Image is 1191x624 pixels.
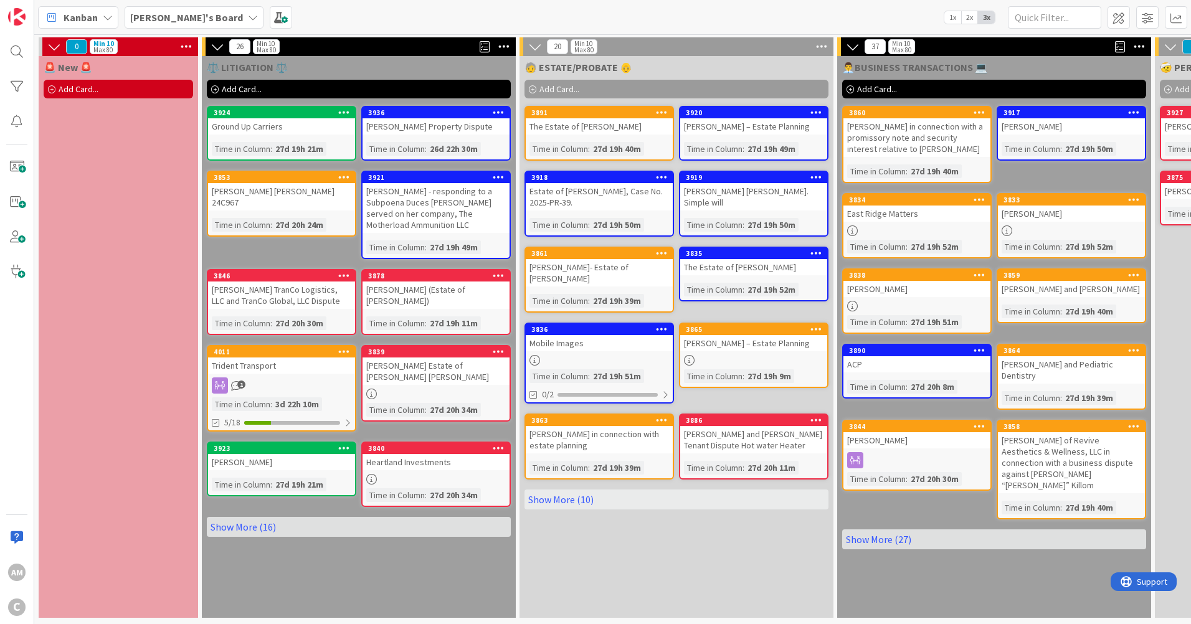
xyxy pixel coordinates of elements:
div: 27d 19h 51m [908,315,962,329]
a: Show More (10) [524,489,828,509]
div: 3836 [531,325,673,334]
span: 5/18 [224,416,240,429]
div: The Estate of [PERSON_NAME] [680,259,827,275]
a: 3923[PERSON_NAME]Time in Column:27d 19h 21m [207,442,356,496]
div: Time in Column [212,218,270,232]
span: : [588,461,590,475]
a: 3886[PERSON_NAME] and [PERSON_NAME] Tenant Dispute Hot water HeaterTime in Column:27d 20h 11m [679,414,828,480]
span: ⚖️ LITIGATION ⚖️ [207,61,288,73]
div: Time in Column [1002,142,1060,156]
div: 4011 [214,347,355,356]
a: 3835The Estate of [PERSON_NAME]Time in Column:27d 19h 52m [679,247,828,301]
div: 27d 19h 39m [590,461,644,475]
div: 3859[PERSON_NAME] and [PERSON_NAME] [998,270,1145,297]
div: 4011 [208,346,355,357]
div: 27d 19h 40m [1062,305,1116,318]
div: [PERSON_NAME] [PERSON_NAME]. Simple will [680,183,827,210]
div: Time in Column [684,283,743,296]
span: : [1060,305,1062,318]
div: 3890 [843,345,990,356]
span: : [588,369,590,383]
div: 27d 19h 49m [744,142,799,156]
div: 27d 20h 30m [908,472,962,486]
div: 3923 [208,443,355,454]
div: 3918 [531,173,673,182]
span: : [743,369,744,383]
div: C [8,598,26,616]
a: 3878[PERSON_NAME] (Estate of [PERSON_NAME])Time in Column:27d 19h 11m [361,269,511,335]
div: 3936 [363,107,510,118]
span: : [906,315,908,329]
span: : [1060,142,1062,156]
span: : [270,218,272,232]
div: 3923 [214,444,355,453]
div: 3833[PERSON_NAME] [998,194,1145,222]
div: Time in Column [529,294,588,308]
div: [PERSON_NAME] [998,118,1145,135]
div: 3853[PERSON_NAME] [PERSON_NAME] 24C967 [208,172,355,210]
div: 3921 [368,173,510,182]
a: 3833[PERSON_NAME]Time in Column:27d 19h 52m [997,193,1146,258]
a: 3839[PERSON_NAME] Estate of [PERSON_NAME] [PERSON_NAME]Time in Column:27d 20h 34m [361,345,511,422]
div: 3924 [208,107,355,118]
div: 26d 22h 30m [427,142,481,156]
div: [PERSON_NAME] [843,281,990,297]
div: 3920[PERSON_NAME] – Estate Planning [680,107,827,135]
div: Estate of [PERSON_NAME], Case No. 2025-PR-39. [526,183,673,210]
span: : [588,294,590,308]
div: [PERSON_NAME] [PERSON_NAME] 24C967 [208,183,355,210]
div: Min 10 [93,40,114,47]
div: 3839 [368,347,510,356]
div: Time in Column [212,397,270,411]
div: 3936 [368,108,510,117]
div: Time in Column [212,142,270,156]
div: 3864 [1004,346,1145,355]
div: [PERSON_NAME] in connection with estate planning [526,426,673,453]
div: 3838 [843,270,990,281]
div: Time in Column [684,461,743,475]
span: 0 [66,39,87,54]
a: 3924Ground Up CarriersTime in Column:27d 19h 21m [207,106,356,161]
div: 3844 [849,422,990,431]
a: 3859[PERSON_NAME] and [PERSON_NAME]Time in Column:27d 19h 40m [997,268,1146,323]
input: Quick Filter... [1008,6,1101,29]
div: 3860 [843,107,990,118]
div: 3860 [849,108,990,117]
div: 3924Ground Up Carriers [208,107,355,135]
div: 3d 22h 10m [272,397,322,411]
span: : [906,472,908,486]
div: 3936[PERSON_NAME] Property Dispute [363,107,510,135]
a: 3834East Ridge MattersTime in Column:27d 19h 52m [842,193,992,258]
div: Trident Transport [208,357,355,374]
div: 27d 19h 39m [590,294,644,308]
span: 0/2 [542,388,554,401]
span: 2x [961,11,978,24]
span: : [425,488,427,502]
span: : [588,142,590,156]
span: : [743,283,744,296]
div: Max 80 [892,47,911,53]
div: Time in Column [366,142,425,156]
div: 27d 19h 50m [744,218,799,232]
div: 27d 20h 11m [744,461,799,475]
a: 3921[PERSON_NAME] - responding to a Subpoena Duces [PERSON_NAME] served on her company, The Mothe... [361,171,511,259]
a: 3860[PERSON_NAME] in connection with a promissory note and security interest relative to [PERSON_... [842,106,992,183]
div: [PERSON_NAME] and [PERSON_NAME] [998,281,1145,297]
div: Time in Column [847,315,906,329]
div: 27d 19h 9m [744,369,794,383]
a: 3920[PERSON_NAME] – Estate PlanningTime in Column:27d 19h 49m [679,106,828,161]
div: 3839 [363,346,510,357]
div: [PERSON_NAME] Property Dispute [363,118,510,135]
div: 3844[PERSON_NAME] [843,421,990,448]
div: 3846 [214,272,355,280]
div: 3920 [680,107,827,118]
span: Add Card... [59,83,98,95]
div: Max 80 [257,47,276,53]
div: 27d 19h 21m [272,478,326,491]
span: Add Card... [539,83,579,95]
div: 3859 [1004,271,1145,280]
div: 27d 20h 24m [272,218,326,232]
div: Time in Column [212,478,270,491]
div: Time in Column [366,403,425,417]
div: [PERSON_NAME] – Estate Planning [680,118,827,135]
